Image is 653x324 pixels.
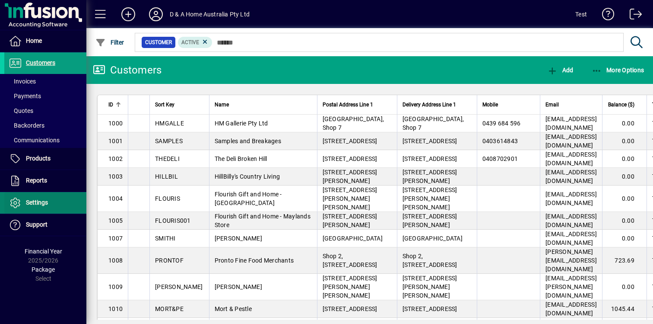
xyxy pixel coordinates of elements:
button: More Options [590,62,647,78]
span: Shop 2, [STREET_ADDRESS] [403,253,457,268]
span: Flourish Gift and Home - [GEOGRAPHIC_DATA] [215,191,282,206]
span: ID [108,100,113,109]
td: 0.00 [602,212,647,230]
button: Add [545,62,575,78]
a: Products [4,148,86,170]
span: [STREET_ADDRESS][PERSON_NAME] [323,213,377,228]
span: [STREET_ADDRESS] [323,155,377,162]
span: Products [26,155,51,162]
span: [EMAIL_ADDRESS][DOMAIN_NAME] [545,151,597,167]
a: Invoices [4,74,86,89]
span: Support [26,221,48,228]
span: [EMAIL_ADDRESS][PERSON_NAME][DOMAIN_NAME] [545,275,597,299]
span: [STREET_ADDRESS] [403,138,457,144]
mat-chip: Activation Status: Active [178,37,212,48]
span: 1009 [108,283,123,290]
span: Active [181,39,199,45]
span: Flourish Gift and Home - Maylands Store [215,213,311,228]
span: Home [26,37,42,44]
span: THEDELI [155,155,180,162]
a: Home [4,30,86,52]
span: [PERSON_NAME] [215,283,262,290]
span: HillBilly's Country Living [215,173,280,180]
span: 0403614843 [482,138,518,144]
td: 0.00 [602,186,647,212]
div: Test [575,7,587,21]
span: Customers [26,59,55,66]
div: Name [215,100,312,109]
span: [EMAIL_ADDRESS][DOMAIN_NAME] [545,231,597,246]
span: 1010 [108,305,123,312]
div: Customers [93,63,162,77]
td: 723.69 [602,247,647,274]
a: Logout [623,2,642,30]
span: [PERSON_NAME] [215,235,262,242]
span: [STREET_ADDRESS] [403,155,457,162]
span: [EMAIL_ADDRESS][DOMAIN_NAME] [545,213,597,228]
span: Settings [26,199,48,206]
span: FLOURIS001 [155,217,191,224]
span: [PERSON_NAME][EMAIL_ADDRESS][DOMAIN_NAME] [545,248,597,273]
span: PRONTOF [155,257,184,264]
span: [EMAIL_ADDRESS][DOMAIN_NAME] [545,301,597,317]
button: Add [114,6,142,22]
button: Profile [142,6,170,22]
span: [STREET_ADDRESS][PERSON_NAME][PERSON_NAME] [403,275,457,299]
span: SAMPLES [155,138,183,144]
span: 1008 [108,257,123,264]
span: [STREET_ADDRESS] [403,305,457,312]
span: [STREET_ADDRESS] [323,138,377,144]
span: Customer [145,38,172,47]
span: Sort Key [155,100,174,109]
span: HM Gallerie Pty Ltd [215,120,268,127]
div: Mobile [482,100,535,109]
span: [STREET_ADDRESS][PERSON_NAME][PERSON_NAME] [323,275,377,299]
span: SMITHI [155,235,176,242]
span: FLOURIS [155,195,180,202]
span: More Options [592,67,644,74]
a: Backorders [4,118,86,133]
span: Postal Address Line 1 [323,100,373,109]
span: 1005 [108,217,123,224]
span: 0408702901 [482,155,518,162]
div: D & A Home Australia Pty Ltd [170,7,250,21]
span: [EMAIL_ADDRESS][DOMAIN_NAME] [545,133,597,149]
td: 0.00 [602,150,647,168]
span: Quotes [9,107,33,114]
span: Communications [9,137,60,144]
span: [STREET_ADDRESS][PERSON_NAME] [323,169,377,184]
span: Mort & Pestle [215,305,252,312]
span: Backorders [9,122,44,129]
span: 1007 [108,235,123,242]
span: Shop 2, [STREET_ADDRESS] [323,253,377,268]
td: 0.00 [602,274,647,300]
span: Mobile [482,100,498,109]
span: [STREET_ADDRESS][PERSON_NAME][PERSON_NAME] [323,186,377,211]
div: ID [108,100,123,109]
span: [EMAIL_ADDRESS][DOMAIN_NAME] [545,191,597,206]
span: Email [545,100,559,109]
span: [GEOGRAPHIC_DATA] [403,235,463,242]
span: [GEOGRAPHIC_DATA], Shop 7 [323,115,384,131]
span: Name [215,100,229,109]
span: [STREET_ADDRESS][PERSON_NAME] [403,213,457,228]
a: Payments [4,89,86,103]
div: Balance ($) [608,100,642,109]
span: [STREET_ADDRESS] [323,305,377,312]
td: 0.00 [602,230,647,247]
a: Support [4,214,86,236]
a: Reports [4,170,86,192]
span: [EMAIL_ADDRESS][DOMAIN_NAME] [545,115,597,131]
span: 1001 [108,138,123,144]
span: 0439 684 596 [482,120,521,127]
span: Financial Year [25,248,62,255]
span: MORT&PE [155,305,184,312]
td: 0.00 [602,168,647,186]
span: 1002 [108,155,123,162]
button: Filter [93,35,127,50]
td: 0.00 [602,115,647,132]
span: Invoices [9,78,36,85]
span: Filter [95,39,124,46]
a: Quotes [4,103,86,118]
span: [PERSON_NAME] [155,283,203,290]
